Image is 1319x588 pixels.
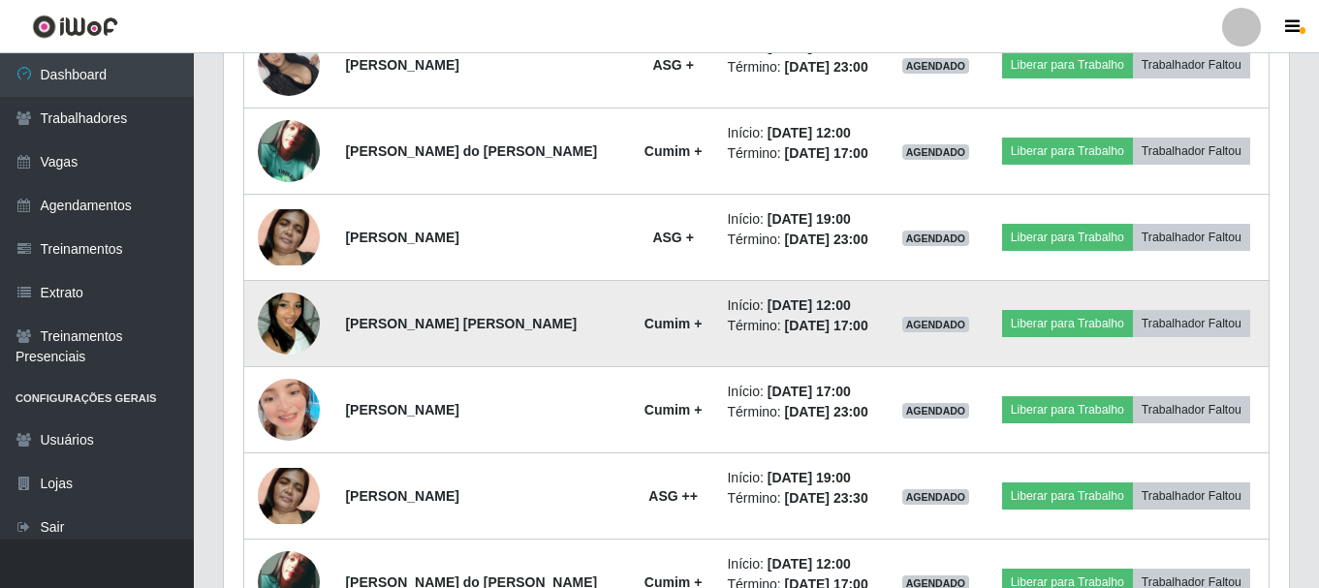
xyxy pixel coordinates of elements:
li: Início: [727,382,876,402]
button: Liberar para Trabalho [1002,396,1133,423]
strong: ASG ++ [648,488,698,504]
strong: Cumim + [644,316,703,331]
button: Liberar para Trabalho [1002,51,1133,78]
strong: [PERSON_NAME] [345,488,458,504]
span: AGENDADO [902,144,970,160]
button: Trabalhador Faltou [1133,224,1250,251]
button: Liberar para Trabalho [1002,482,1133,510]
time: [DATE] 19:00 [768,470,851,485]
time: [DATE] 23:30 [785,490,868,506]
li: Início: [727,554,876,574]
li: Término: [727,488,876,509]
img: 1758288305350.jpeg [258,34,320,96]
strong: Cumim + [644,143,703,159]
strong: [PERSON_NAME] [345,57,458,73]
img: 1698168061405.jpeg [258,209,320,265]
time: [DATE] 17:00 [785,318,868,333]
span: AGENDADO [902,403,970,418]
button: Liberar para Trabalho [1002,224,1133,251]
img: 1757779706690.jpeg [258,355,320,465]
time: [DATE] 17:00 [785,145,868,161]
button: Trabalhador Faltou [1133,396,1250,423]
li: Término: [727,230,876,250]
time: [DATE] 23:00 [785,232,868,247]
li: Término: [727,57,876,77]
span: AGENDADO [902,231,970,246]
li: Término: [727,143,876,164]
strong: ASG + [652,57,693,73]
button: Liberar para Trabalho [1002,310,1133,337]
time: [DATE] 19:00 [768,211,851,227]
img: 1671317800935.jpeg [258,120,320,182]
strong: [PERSON_NAME] [345,230,458,245]
button: Trabalhador Faltou [1133,482,1250,510]
img: 1743267805927.jpeg [258,268,320,379]
strong: Cumim + [644,402,703,418]
li: Início: [727,209,876,230]
time: [DATE] 23:00 [785,404,868,419]
button: Trabalhador Faltou [1133,310,1250,337]
button: Trabalhador Faltou [1133,138,1250,165]
time: [DATE] 17:00 [768,384,851,399]
time: [DATE] 12:00 [768,556,851,572]
span: AGENDADO [902,317,970,332]
img: 1698168061405.jpeg [258,468,320,524]
time: [DATE] 12:00 [768,297,851,313]
button: Liberar para Trabalho [1002,138,1133,165]
li: Início: [727,123,876,143]
li: Início: [727,468,876,488]
time: [DATE] 12:00 [768,125,851,140]
strong: [PERSON_NAME] do [PERSON_NAME] [345,143,597,159]
button: Trabalhador Faltou [1133,51,1250,78]
li: Término: [727,402,876,422]
li: Início: [727,295,876,316]
img: CoreUI Logo [32,15,118,39]
strong: [PERSON_NAME] [345,402,458,418]
span: AGENDADO [902,58,970,74]
time: [DATE] 23:00 [785,59,868,75]
span: AGENDADO [902,489,970,505]
strong: [PERSON_NAME] [PERSON_NAME] [345,316,577,331]
li: Término: [727,316,876,336]
strong: ASG + [652,230,693,245]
